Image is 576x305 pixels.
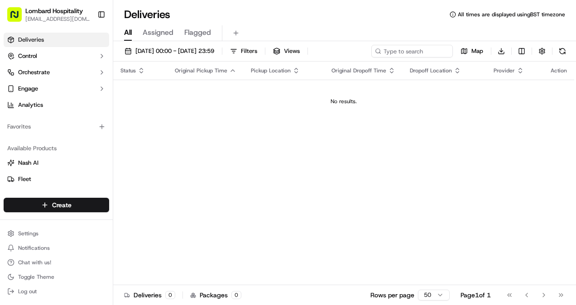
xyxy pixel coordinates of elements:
[456,45,487,57] button: Map
[4,65,109,80] button: Orchestrate
[331,67,386,74] span: Original Dropoff Time
[18,244,50,252] span: Notifications
[124,7,170,22] h1: Deliveries
[143,27,173,38] span: Assigned
[458,11,565,18] span: All times are displayed using BST timezone
[7,175,106,183] a: Fleet
[18,36,44,44] span: Deliveries
[4,271,109,283] button: Toggle Theme
[4,49,109,63] button: Control
[4,156,109,170] button: Nash AI
[184,27,211,38] span: Flagged
[52,200,72,210] span: Create
[461,291,491,300] div: Page 1 of 1
[117,98,571,105] div: No results.
[284,47,300,55] span: Views
[556,45,569,57] button: Refresh
[120,45,218,57] button: [DATE] 00:00 - [DATE] 23:59
[471,47,483,55] span: Map
[4,227,109,240] button: Settings
[175,67,227,74] span: Original Pickup Time
[226,45,261,57] button: Filters
[551,67,567,74] div: Action
[241,47,257,55] span: Filters
[18,52,37,60] span: Control
[371,45,453,57] input: Type to search
[4,198,109,212] button: Create
[124,291,175,300] div: Deliveries
[25,15,90,23] button: [EMAIL_ADDRESS][DOMAIN_NAME]
[18,175,31,183] span: Fleet
[18,288,37,295] span: Log out
[4,172,109,186] button: Fleet
[4,119,109,134] div: Favorites
[231,291,241,299] div: 0
[120,67,136,74] span: Status
[18,85,38,93] span: Engage
[4,4,94,25] button: Lombard Hospitality[EMAIL_ADDRESS][DOMAIN_NAME]
[18,273,54,281] span: Toggle Theme
[25,6,83,15] button: Lombard Hospitality
[18,259,51,266] span: Chat with us!
[251,67,291,74] span: Pickup Location
[190,291,241,300] div: Packages
[124,27,132,38] span: All
[18,101,43,109] span: Analytics
[494,67,515,74] span: Provider
[4,98,109,112] a: Analytics
[4,256,109,269] button: Chat with us!
[18,159,38,167] span: Nash AI
[4,242,109,254] button: Notifications
[165,291,175,299] div: 0
[18,68,50,76] span: Orchestrate
[18,230,38,237] span: Settings
[269,45,304,57] button: Views
[410,67,452,74] span: Dropoff Location
[7,159,106,167] a: Nash AI
[370,291,414,300] p: Rows per page
[4,81,109,96] button: Engage
[4,285,109,298] button: Log out
[4,33,109,47] a: Deliveries
[135,47,214,55] span: [DATE] 00:00 - [DATE] 23:59
[4,141,109,156] div: Available Products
